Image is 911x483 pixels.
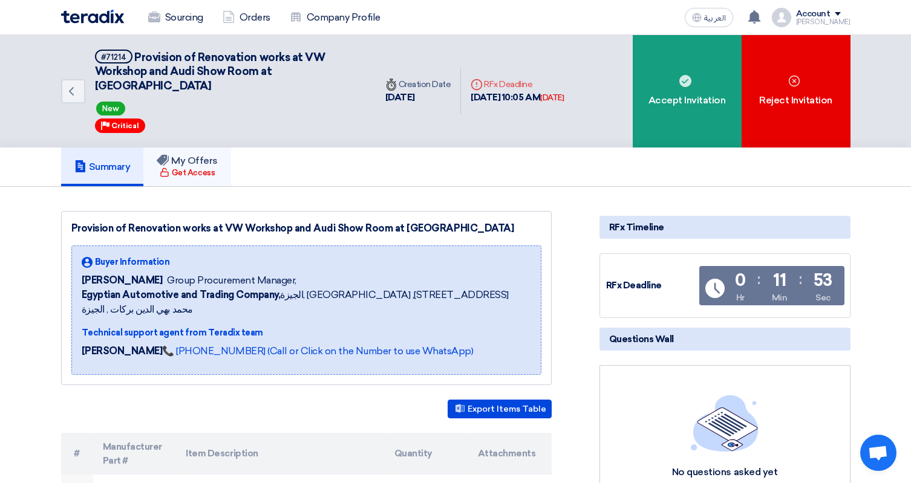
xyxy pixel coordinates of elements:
th: Quantity [385,433,468,475]
div: Technical support agent from Teradix team [82,326,531,339]
div: Provision of Renovation works at VW Workshop and Audi Show Room at [GEOGRAPHIC_DATA] [71,221,541,236]
div: Get Access [160,167,215,179]
div: Account [796,9,831,19]
a: Orders [213,4,280,31]
div: [PERSON_NAME] [796,19,851,25]
a: Summary [61,147,144,186]
div: 0 [735,272,746,289]
div: Min [772,291,788,304]
button: العربية [685,8,733,27]
div: 11 [773,272,786,289]
img: Teradix logo [61,10,124,24]
div: [DATE] [540,92,564,104]
div: Accept Invitation [633,35,742,147]
div: RFx Timeline [599,216,851,239]
th: Item Description [176,433,385,475]
button: Export Items Table [448,400,552,418]
strong: [PERSON_NAME] [82,345,163,357]
a: 📞 [PHONE_NUMBER] (Call or Click on the Number to use WhatsApp) [162,345,473,357]
h5: Provision of Renovation works at VW Workshop and Audi Show Room at Moharam Bek [95,50,361,93]
div: [DATE] [385,91,451,105]
a: Company Profile [280,4,390,31]
div: Open chat [860,435,896,471]
div: : [757,268,760,290]
span: Critical [111,122,139,130]
div: RFx Deadline [471,78,564,91]
th: # [61,433,93,475]
h5: My Offers [157,155,218,167]
th: Manufacturer Part # [93,433,177,475]
div: RFx Deadline [606,279,697,293]
div: Reject Invitation [742,35,851,147]
a: Sourcing [139,4,213,31]
div: No questions asked yet [622,466,828,479]
div: Hr [736,291,745,304]
div: : [799,268,802,290]
span: العربية [704,14,726,22]
img: empty_state_list.svg [691,395,759,452]
a: My Offers Get Access [143,147,231,186]
span: الجيزة, [GEOGRAPHIC_DATA] ,[STREET_ADDRESS] محمد بهي الدين بركات , الجيزة [82,288,531,317]
th: Attachments [468,433,552,475]
h5: Summary [74,161,131,173]
span: Questions Wall [609,332,674,346]
div: Sec [815,291,831,304]
div: 53 [814,272,832,289]
span: Provision of Renovation works at VW Workshop and Audi Show Room at [GEOGRAPHIC_DATA] [95,51,325,92]
span: Buyer Information [95,256,170,268]
span: Group Procurement Manager, [167,273,296,288]
img: profile_test.png [772,8,791,27]
div: #71214 [101,53,126,61]
b: Egyptian Automotive and Trading Company, [82,289,281,300]
span: New [96,102,125,115]
div: Creation Date [385,78,451,91]
span: [PERSON_NAME] [82,273,163,288]
div: [DATE] 10:05 AM [471,91,564,105]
